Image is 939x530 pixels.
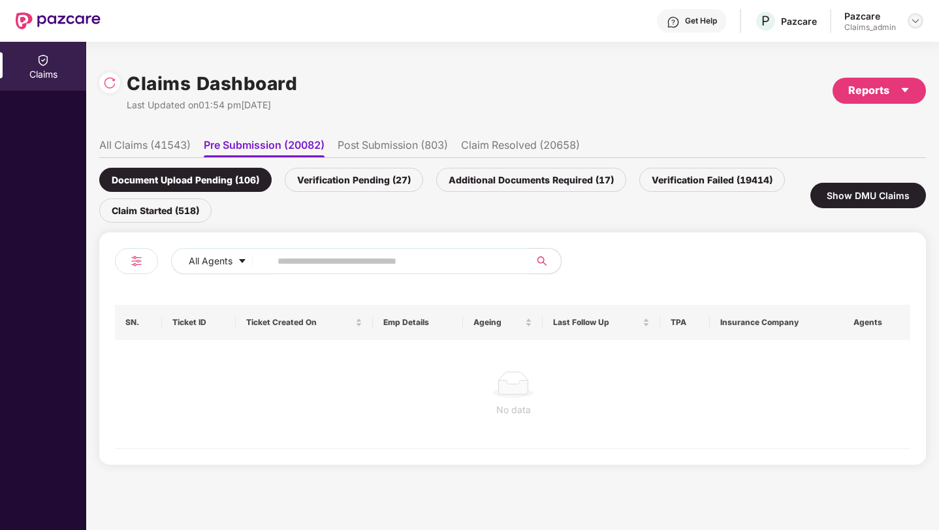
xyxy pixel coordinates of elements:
span: Last Follow Up [553,317,640,328]
li: Pre Submission (20082) [204,138,325,157]
th: Agents [843,305,910,340]
span: All Agents [189,254,232,268]
div: Pazcare [844,10,896,22]
div: Show DMU Claims [810,183,926,208]
th: Emp Details [373,305,463,340]
li: Claim Resolved (20658) [461,138,580,157]
th: TPA [660,305,710,340]
div: Verification Failed (19414) [639,168,785,192]
h1: Claims Dashboard [127,69,297,98]
li: All Claims (41543) [99,138,191,157]
span: Ageing [473,317,522,328]
th: Ageing [463,305,543,340]
th: Ticket Created On [236,305,373,340]
img: New Pazcare Logo [16,12,101,29]
th: Last Follow Up [543,305,660,340]
div: Claims_admin [844,22,896,33]
span: caret-down [238,257,247,267]
div: Claim Started (518) [99,198,212,223]
span: caret-down [900,85,910,95]
span: P [761,13,770,29]
div: Get Help [685,16,717,26]
img: svg+xml;base64,PHN2ZyBpZD0iSGVscC0zMngzMiIgeG1sbnM9Imh0dHA6Ly93d3cudzMub3JnLzIwMDAvc3ZnIiB3aWR0aD... [667,16,680,29]
li: Post Submission (803) [338,138,448,157]
button: All Agentscaret-down [171,248,275,274]
img: svg+xml;base64,PHN2ZyBpZD0iUmVsb2FkLTMyeDMyIiB4bWxucz0iaHR0cDovL3d3dy53My5vcmcvMjAwMC9zdmciIHdpZH... [103,76,116,89]
div: Document Upload Pending (106) [99,168,272,192]
div: Last Updated on 01:54 pm[DATE] [127,98,297,112]
div: Pazcare [781,15,817,27]
img: svg+xml;base64,PHN2ZyBpZD0iQ2xhaW0iIHhtbG5zPSJodHRwOi8vd3d3LnczLm9yZy8yMDAwL3N2ZyIgd2lkdGg9IjIwIi... [37,54,50,67]
th: SN. [115,305,162,340]
th: Ticket ID [162,305,236,340]
div: Verification Pending (27) [285,168,423,192]
img: svg+xml;base64,PHN2ZyBpZD0iRHJvcGRvd24tMzJ4MzIiIHhtbG5zPSJodHRwOi8vd3d3LnczLm9yZy8yMDAwL3N2ZyIgd2... [910,16,921,26]
div: No data [125,403,901,417]
img: svg+xml;base64,PHN2ZyB4bWxucz0iaHR0cDovL3d3dy53My5vcmcvMjAwMC9zdmciIHdpZHRoPSIyNCIgaGVpZ2h0PSIyNC... [129,253,144,269]
span: Ticket Created On [246,317,353,328]
div: Reports [848,82,910,99]
div: Additional Documents Required (17) [436,168,626,192]
th: Insurance Company [710,305,844,340]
